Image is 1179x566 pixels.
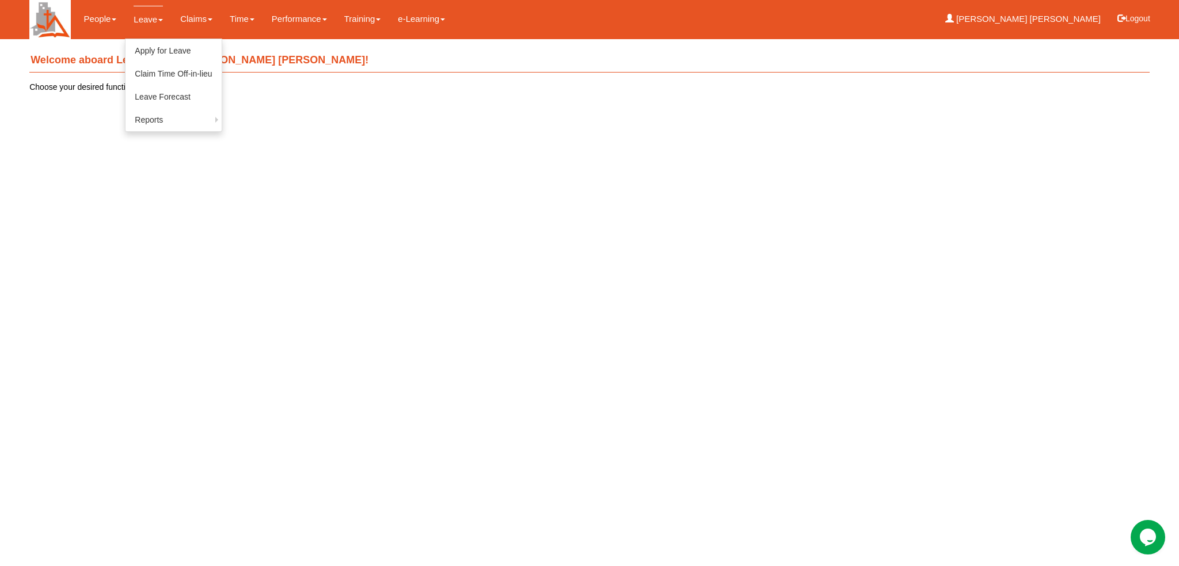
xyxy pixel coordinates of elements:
a: Time [230,6,254,32]
a: e-Learning [398,6,445,32]
a: Performance [272,6,327,32]
a: Leave Forecast [125,85,221,108]
button: Logout [1109,5,1158,32]
a: Apply for Leave [125,39,221,62]
h4: Welcome aboard Learn Anchor, [PERSON_NAME] [PERSON_NAME]! [29,49,1150,73]
a: Claims [180,6,212,32]
a: People [84,6,117,32]
a: Training [344,6,381,32]
p: Choose your desired function from the menu above. [29,81,1150,93]
a: Claim Time Off-in-lieu [125,62,221,85]
a: [PERSON_NAME] [PERSON_NAME] [945,6,1101,32]
a: Reports [125,108,221,131]
img: H+Cupd5uQsr4AAAAAElFTkSuQmCC [29,1,70,39]
iframe: chat widget [1131,520,1167,554]
a: Leave [134,6,163,33]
